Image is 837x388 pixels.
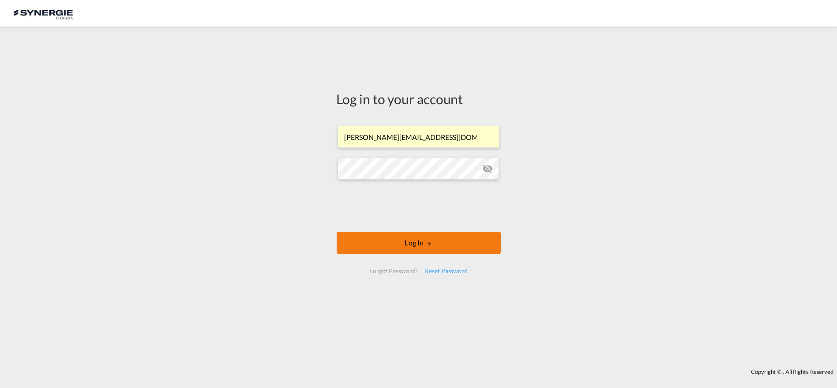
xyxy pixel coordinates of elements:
button: LOGIN [337,232,501,254]
md-icon: icon-eye-off [482,163,493,174]
div: Reset Password [421,263,471,279]
div: Forgot Password? [366,263,421,279]
input: Enter email/phone number [338,126,499,148]
iframe: reCAPTCHA [352,188,486,223]
img: 1f56c880d42311ef80fc7dca854c8e59.png [13,4,73,23]
div: Log in to your account [337,90,501,108]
